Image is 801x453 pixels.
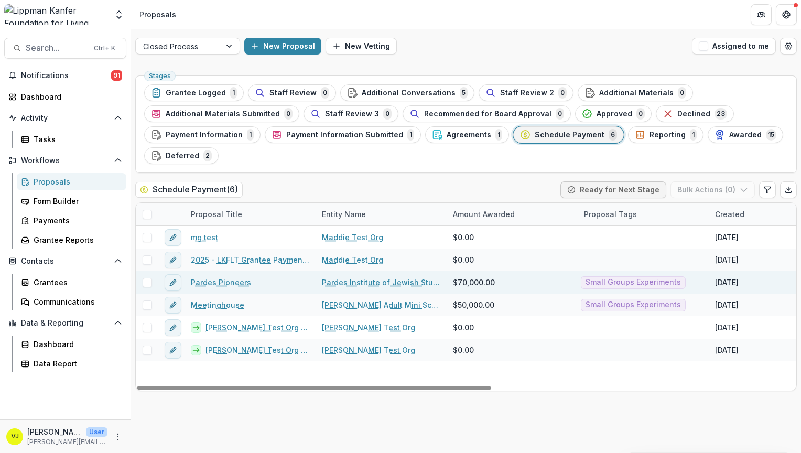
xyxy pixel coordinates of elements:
[165,229,181,246] button: edit
[513,126,624,143] button: Schedule Payment6
[144,147,219,164] button: Deferred2
[21,319,110,328] span: Data & Reporting
[597,110,632,118] span: Approved
[656,105,734,122] button: Declined23
[578,203,709,225] div: Proposal Tags
[535,131,604,139] span: Schedule Payment
[599,89,674,98] span: Additional Materials
[708,126,783,143] button: Awarded15
[407,129,414,141] span: 1
[453,232,474,243] span: $0.00
[453,344,474,355] span: $0.00
[453,322,474,333] span: $0.00
[149,72,171,80] span: Stages
[191,277,251,288] a: Pardes Pioneers
[166,152,199,160] span: Deferred
[17,293,126,310] a: Communications
[27,426,82,437] p: [PERSON_NAME]
[4,110,126,126] button: Open Activity
[325,110,379,118] span: Staff Review 3
[139,9,176,20] div: Proposals
[203,150,212,161] span: 2
[4,4,107,25] img: Lippman Kanfer Foundation for Living Torah logo
[715,277,739,288] div: [DATE]
[383,108,392,120] span: 0
[112,4,126,25] button: Open entity switcher
[248,84,336,101] button: Staff Review0
[780,181,797,198] button: Export table data
[558,87,567,99] span: 0
[447,203,578,225] div: Amount Awarded
[322,232,383,243] a: Maddie Test Org
[17,355,126,372] a: Data Report
[165,342,181,359] button: edit
[403,105,571,122] button: Recommended for Board Approval0
[165,297,181,314] button: edit
[4,152,126,169] button: Open Workflows
[322,299,440,310] a: [PERSON_NAME] Adult Mini School Corporation
[166,110,280,118] span: Additional Materials Submitted
[34,176,118,187] div: Proposals
[316,203,447,225] div: Entity Name
[34,196,118,207] div: Form Builder
[4,67,126,84] button: Notifications91
[650,131,686,139] span: Reporting
[191,299,244,310] a: Meetinghouse
[166,131,243,139] span: Payment Information
[715,322,739,333] div: [DATE]
[165,252,181,268] button: edit
[34,277,118,288] div: Grantees
[269,89,317,98] span: Staff Review
[21,71,111,80] span: Notifications
[17,131,126,148] a: Tasks
[322,254,383,265] a: Maddie Test Org
[286,131,403,139] span: Payment Information Submitted
[729,131,762,139] span: Awarded
[709,209,751,220] div: Created
[578,209,643,220] div: Proposal Tags
[26,43,88,53] span: Search...
[205,322,309,333] a: [PERSON_NAME] Test Org - 2025 - Initial 2025 Exploration Mtg
[185,203,316,225] div: Proposal Title
[11,433,19,440] div: Valeria Juarez
[715,299,739,310] div: [DATE]
[34,296,118,307] div: Communications
[715,344,739,355] div: [DATE]
[321,87,329,99] span: 0
[326,38,397,55] button: New Vetting
[191,254,309,265] a: 2025 - LKFLT Grantee Payment Information Form
[766,129,776,141] span: 15
[34,358,118,369] div: Data Report
[21,156,110,165] span: Workflows
[17,173,126,190] a: Proposals
[112,430,124,443] button: More
[670,181,755,198] button: Bulk Actions (0)
[230,87,237,99] span: 1
[578,84,693,101] button: Additional Materials0
[556,108,564,120] span: 0
[690,129,697,141] span: 1
[715,108,727,120] span: 23
[244,38,321,55] button: New Proposal
[144,84,244,101] button: Grantee Logged1
[205,344,309,355] a: [PERSON_NAME] Test Org - 2025 - Initial 2025 Exploration Mtg
[453,277,495,288] span: $70,000.00
[751,4,772,25] button: Partners
[21,257,110,266] span: Contacts
[425,126,509,143] button: Agreements1
[34,215,118,226] div: Payments
[265,126,421,143] button: Payment Information Submitted1
[17,212,126,229] a: Payments
[447,131,491,139] span: Agreements
[4,315,126,331] button: Open Data & Reporting
[17,336,126,353] a: Dashboard
[144,105,299,122] button: Additional Materials Submitted0
[135,7,180,22] nav: breadcrumb
[495,129,502,141] span: 1
[17,231,126,249] a: Grantee Reports
[166,89,226,98] span: Grantee Logged
[636,108,645,120] span: 0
